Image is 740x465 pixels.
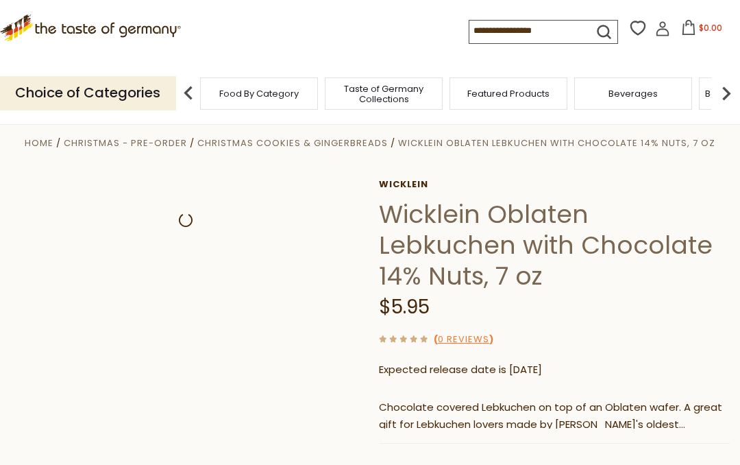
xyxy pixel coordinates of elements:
[608,88,658,99] a: Beverages
[467,88,550,99] a: Featured Products
[434,333,493,346] span: ( )
[197,136,388,150] a: Christmas Cookies & Gingerbreads
[379,294,430,320] span: $5.95
[379,361,730,379] p: Expected release date is [DATE]
[25,136,53,150] a: Home
[329,84,439,104] a: Taste of Germany Collections
[699,22,722,34] span: $0.00
[219,88,299,99] a: Food By Category
[379,179,730,190] a: Wicklein
[175,80,202,107] img: previous arrow
[379,400,722,449] span: Chocolate covered Lebkuchen on top of an Oblaten wafer. A great gift for Lebkuchen lovers made by...
[398,136,715,150] a: Wicklein Oblaten Lebkuchen with Chocolate 14% Nuts, 7 oz
[673,20,731,40] button: $0.00
[64,136,187,150] a: Christmas - PRE-ORDER
[379,199,730,291] h1: Wicklein Oblaten Lebkuchen with Chocolate 14% Nuts, 7 oz
[713,80,740,107] img: next arrow
[438,333,489,347] a: 0 Reviews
